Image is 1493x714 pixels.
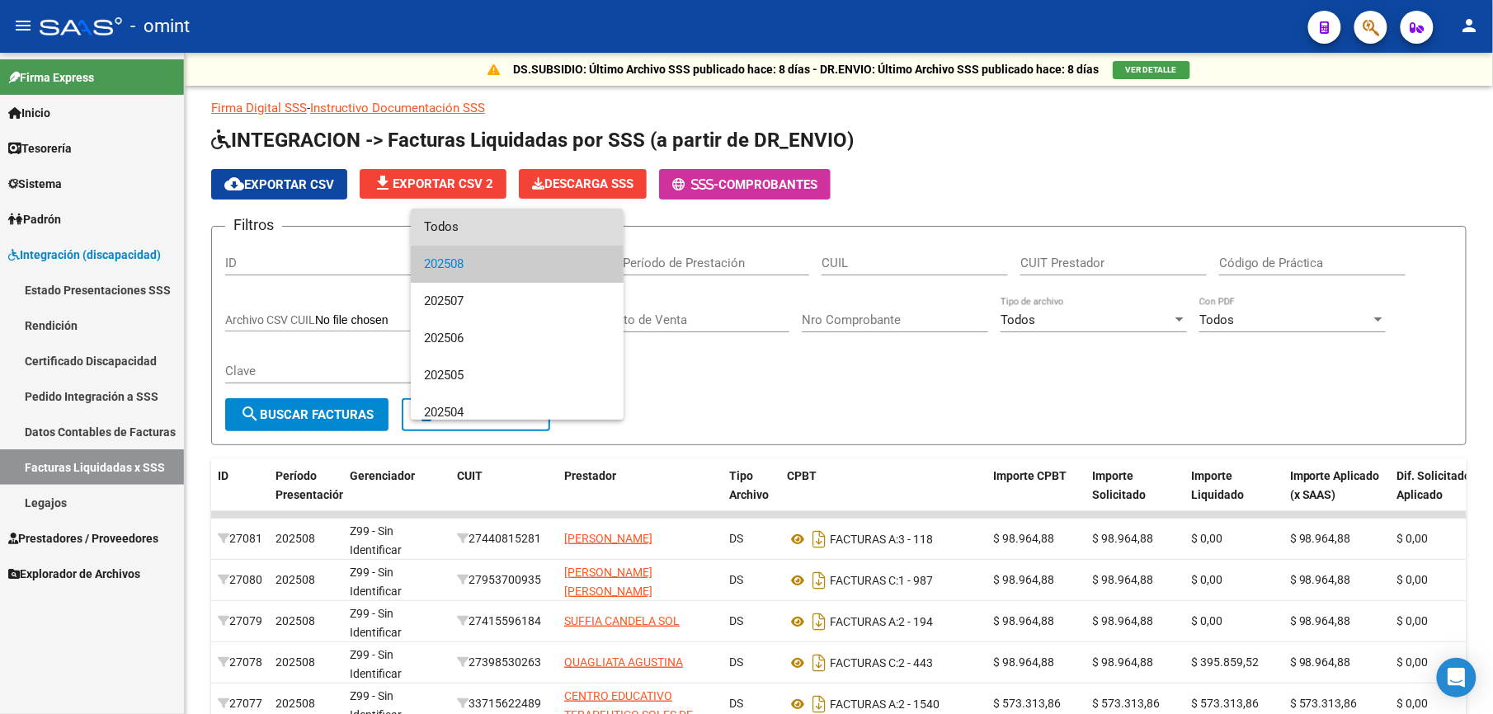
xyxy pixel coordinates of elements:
[1437,658,1477,698] div: Open Intercom Messenger
[424,357,610,394] span: 202505
[424,320,610,357] span: 202506
[424,283,610,320] span: 202507
[424,394,610,431] span: 202504
[424,246,610,283] span: 202508
[424,209,610,246] span: Todos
